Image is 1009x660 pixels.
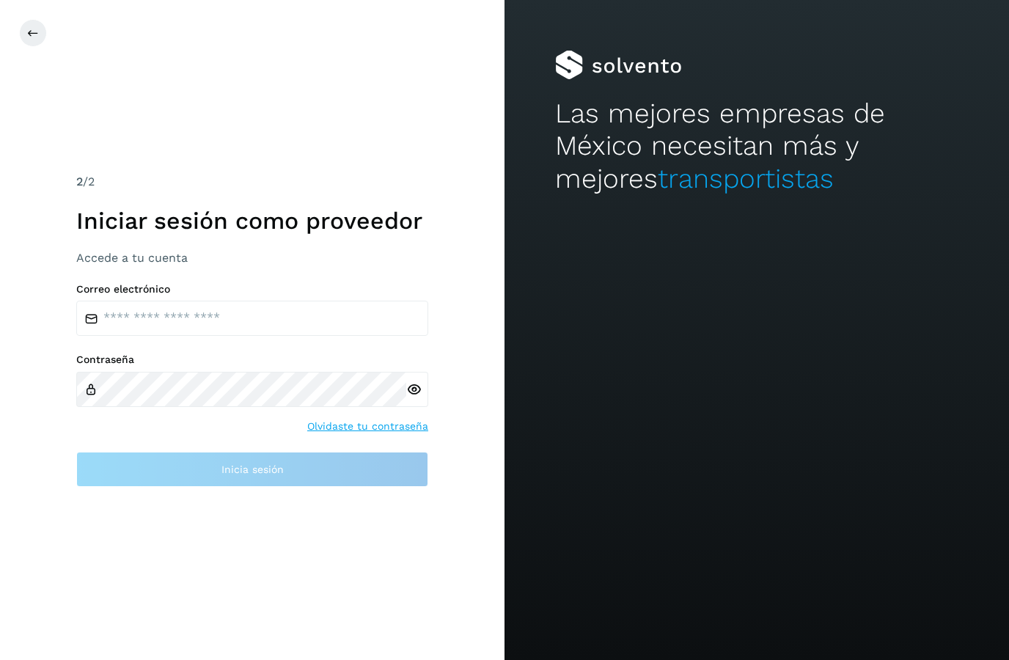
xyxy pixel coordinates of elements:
button: Inicia sesión [76,452,428,487]
h3: Accede a tu cuenta [76,251,428,265]
h2: Las mejores empresas de México necesitan más y mejores [555,98,958,195]
h1: Iniciar sesión como proveedor [76,207,428,235]
span: transportistas [658,163,834,194]
span: Inicia sesión [221,464,284,474]
label: Contraseña [76,353,428,366]
span: 2 [76,175,83,188]
a: Olvidaste tu contraseña [307,419,428,434]
label: Correo electrónico [76,283,428,296]
div: /2 [76,173,428,191]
